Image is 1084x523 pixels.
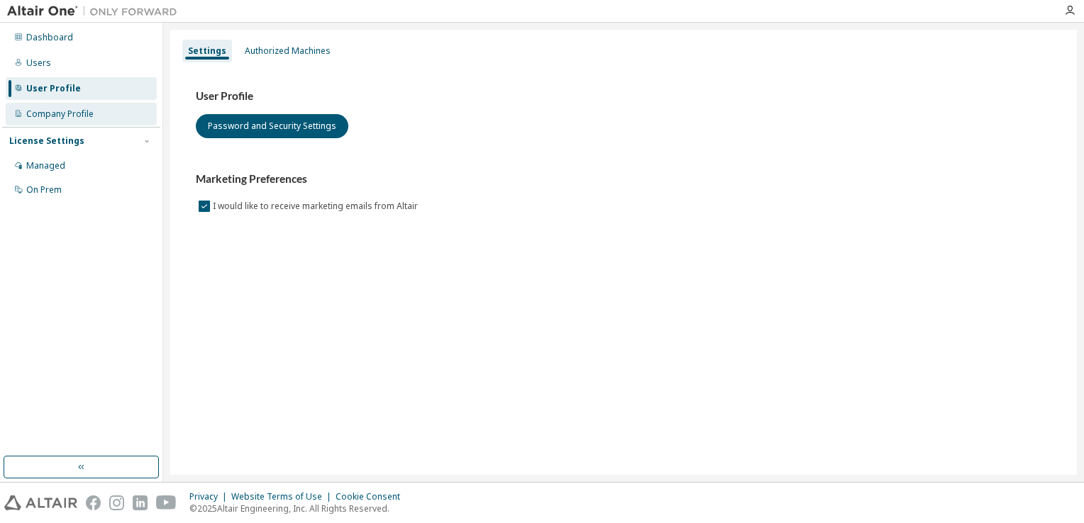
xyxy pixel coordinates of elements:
img: altair_logo.svg [4,495,77,510]
div: Cookie Consent [336,491,409,502]
p: © 2025 Altair Engineering, Inc. All Rights Reserved. [189,502,409,514]
div: Privacy [189,491,231,502]
div: Settings [188,45,226,57]
div: Company Profile [26,108,94,120]
div: Dashboard [26,32,73,43]
div: Users [26,57,51,69]
h3: User Profile [196,89,1051,103]
img: linkedin.svg [133,495,148,510]
h3: Marketing Preferences [196,172,1051,186]
img: youtube.svg [156,495,177,510]
div: License Settings [9,135,84,147]
label: I would like to receive marketing emails from Altair [213,198,421,215]
div: On Prem [26,184,62,196]
img: instagram.svg [109,495,124,510]
div: Managed [26,160,65,171]
img: facebook.svg [86,495,101,510]
img: Altair One [7,4,184,18]
button: Password and Security Settings [196,114,348,138]
div: Website Terms of Use [231,491,336,502]
div: User Profile [26,83,81,94]
div: Authorized Machines [245,45,331,57]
